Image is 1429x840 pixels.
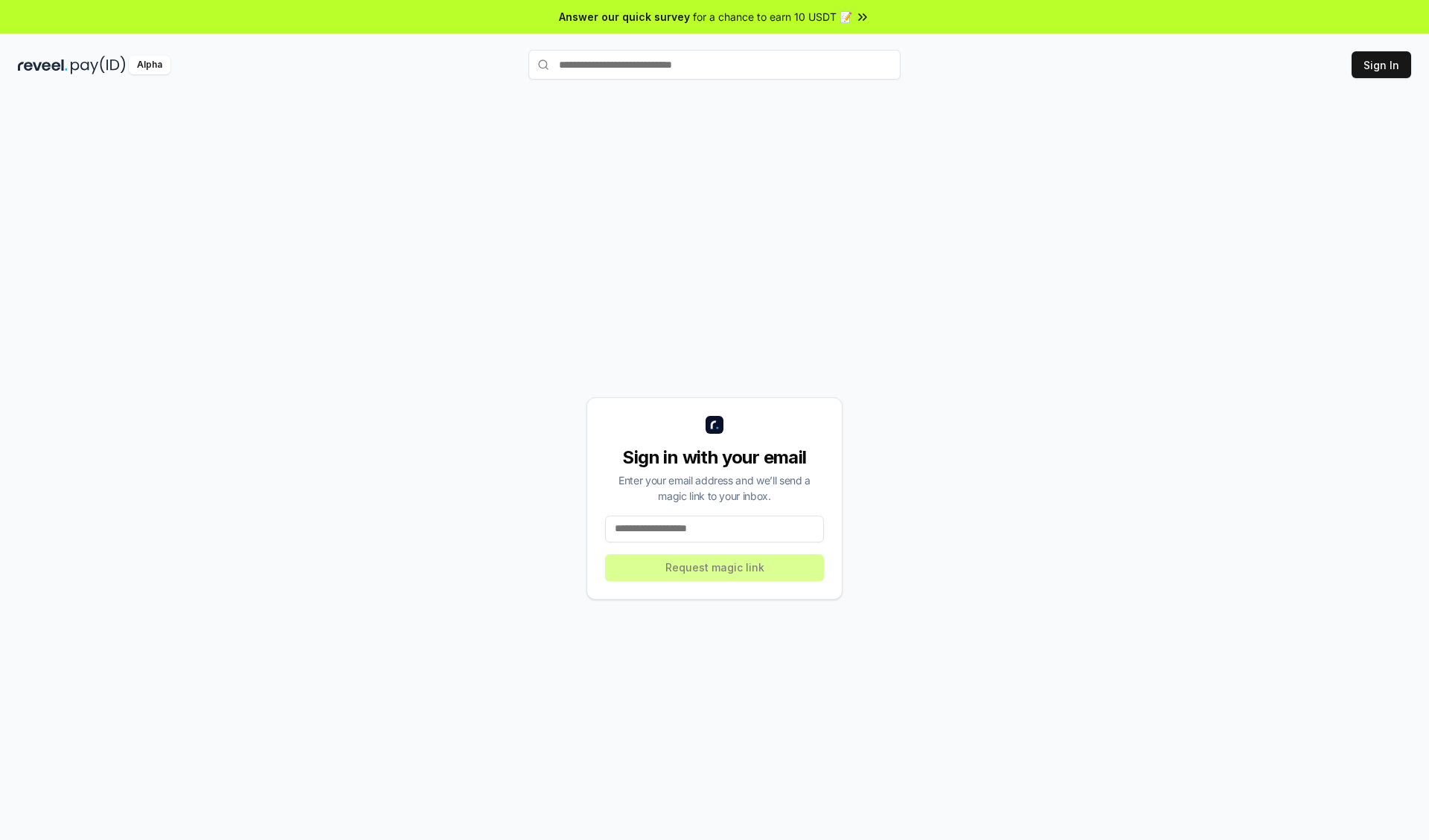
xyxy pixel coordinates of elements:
span: Answer our quick survey [559,9,690,25]
img: pay_id [71,56,126,74]
div: Sign in with your email [605,446,824,469]
div: Enter your email address and we’ll send a magic link to your inbox. [605,472,824,504]
img: logo_small [706,416,723,434]
span: for a chance to earn 10 USDT 📝 [693,9,852,25]
img: reveel_dark [18,56,68,74]
button: Sign In [1352,51,1411,78]
div: Alpha [129,56,170,74]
